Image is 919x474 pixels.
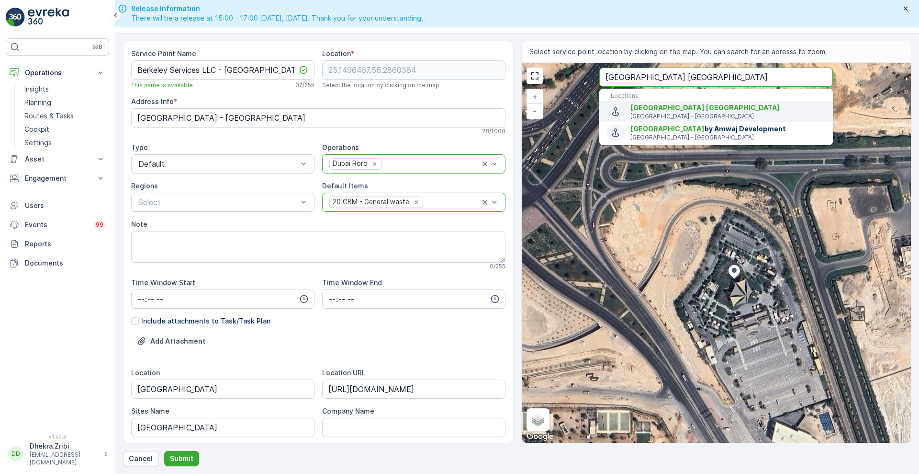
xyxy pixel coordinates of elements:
p: Include attachments to Task/Task Plan [141,316,270,326]
a: Settings [21,136,109,150]
span: Select the location by clicking on the map. [322,81,441,89]
p: Routes & Tasks [24,111,74,121]
p: [EMAIL_ADDRESS][DOMAIN_NAME] [30,451,99,466]
a: Routes & Tasks [21,109,109,123]
span: v 1.50.3 [6,434,109,439]
span: Release Information [131,4,423,13]
span: − [532,107,537,115]
p: 99 [96,221,103,229]
div: Remove 20 CBM - General waste [411,198,422,207]
p: Insights [24,84,49,94]
a: Zoom In [527,90,542,104]
p: [GEOGRAPHIC_DATA] - [GEOGRAPHIC_DATA] [630,134,825,141]
a: Planning [21,96,109,109]
p: Add Attachment [150,336,205,346]
label: Location URL [322,369,366,377]
label: Company Name [322,407,374,415]
a: Insights [21,82,109,96]
p: Planning [24,98,51,107]
a: View Fullscreen [527,69,542,83]
span: Select service point location by clicking on the map. You can search for an adresss to zoom. [529,47,827,57]
button: Operations [6,63,109,82]
p: 28 / 1000 [482,127,505,135]
div: Dubai Roro [330,159,369,169]
p: [GEOGRAPHIC_DATA] - [GEOGRAPHIC_DATA] [630,113,825,120]
span: [GEOGRAPHIC_DATA] [630,125,705,133]
span: There will be a release at 15:00 - 17:00 [DATE], [DATE]. Thank you for your understanding. [131,13,423,23]
p: ⌘B [93,43,102,51]
div: 20 CBM - General waste [330,197,411,207]
p: Select [138,197,298,208]
p: Locations [611,92,821,100]
button: Cancel [123,451,158,466]
button: DDDhekra.Zribi[EMAIL_ADDRESS][DOMAIN_NAME] [6,441,109,466]
p: 37 / 255 [295,81,314,89]
label: Note [131,220,147,228]
label: Address Info [131,97,174,105]
label: Location [131,369,160,377]
label: Location [322,49,351,58]
img: logo [6,8,25,27]
div: DD [8,446,23,462]
label: Operations [322,143,359,151]
label: Default Items [322,182,368,190]
label: Service Point Name [131,49,196,58]
label: Regions [131,182,158,190]
a: Zoom Out [527,104,542,118]
p: Events [25,220,88,230]
p: Cancel [129,454,153,463]
p: Users [25,201,105,210]
a: Users [6,196,109,215]
a: Documents [6,254,109,273]
p: Documents [25,258,105,268]
p: Asset [25,154,90,164]
label: Sites Name [131,407,169,415]
label: Type [131,143,148,151]
ul: Menu [599,89,833,145]
button: Asset [6,150,109,169]
span: + [533,92,537,101]
a: Reports [6,234,109,254]
a: Cockpit [21,123,109,136]
button: Engagement [6,169,109,188]
p: Reports [25,239,105,249]
a: Events99 [6,215,109,234]
img: logo_light-DOdMpM7g.png [28,8,69,27]
span: [GEOGRAPHIC_DATA] [GEOGRAPHIC_DATA] [630,104,780,112]
p: Settings [24,138,52,148]
p: Dhekra.Zribi [30,441,99,451]
span: by Amwaj Development [630,124,825,134]
a: Open this area in Google Maps (opens a new window) [524,430,556,443]
span: This name is available [131,81,193,89]
p: Operations [25,68,90,78]
p: Submit [170,454,193,463]
button: Submit [164,451,199,466]
p: Cockpit [24,125,49,134]
a: Layers [527,409,549,430]
button: Upload File [131,334,211,349]
label: Time Window End [322,278,382,287]
img: Google [524,430,556,443]
label: Time Window Start [131,278,195,287]
div: Remove Dubai Roro [370,160,380,168]
input: Search by address [599,68,833,87]
p: Engagement [25,173,90,183]
p: 0 / 255 [490,263,505,270]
